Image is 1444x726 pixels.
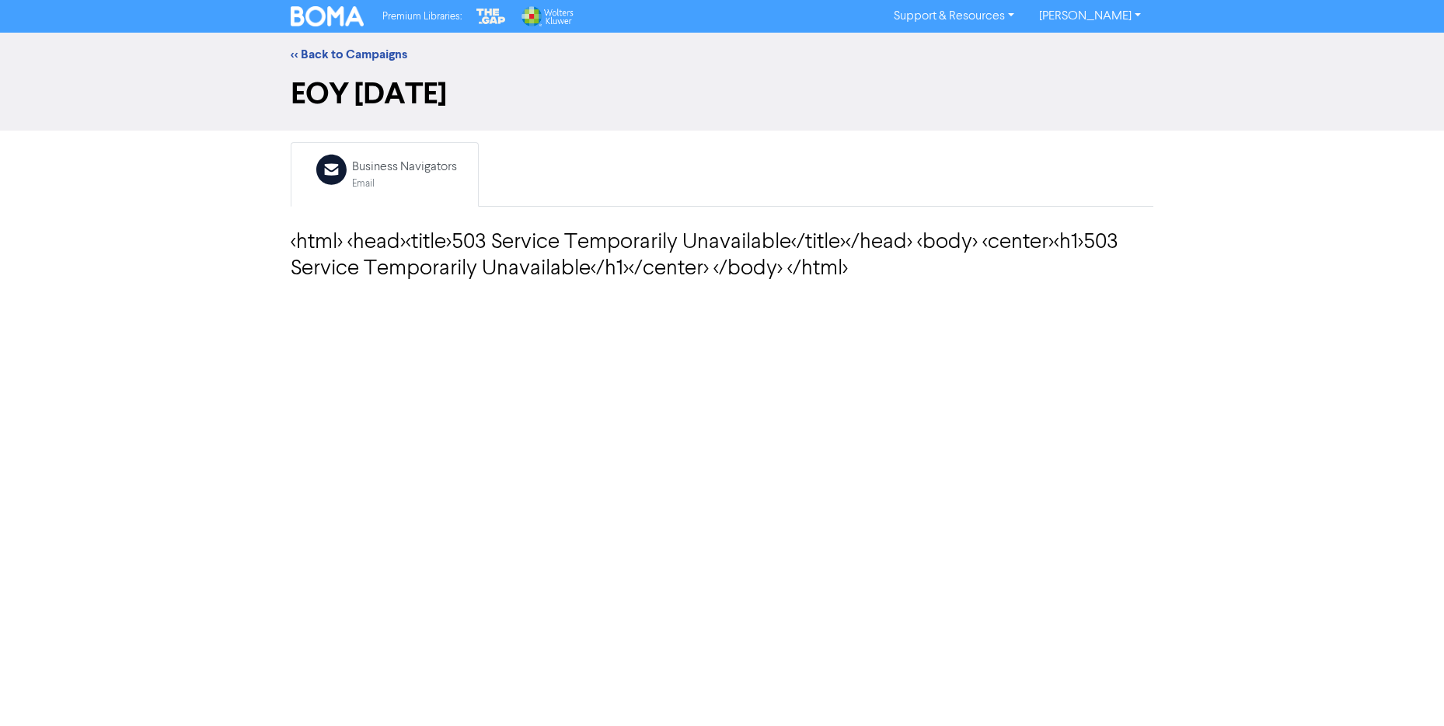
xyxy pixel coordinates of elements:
[881,4,1027,29] a: Support & Resources
[291,230,1153,282] h3: <html> <head><title>503 Service Temporarily Unavailable</title></head> <body> <center><h1>503 Ser...
[352,176,457,191] div: Email
[291,6,364,26] img: BOMA Logo
[474,6,508,26] img: The Gap
[352,158,457,176] div: Business Navigators
[382,12,462,22] span: Premium Libraries:
[1027,4,1153,29] a: [PERSON_NAME]
[1244,558,1444,726] iframe: Chat Widget
[291,76,1153,112] h1: EOY [DATE]
[520,6,573,26] img: Wolters Kluwer
[291,47,407,62] a: << Back to Campaigns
